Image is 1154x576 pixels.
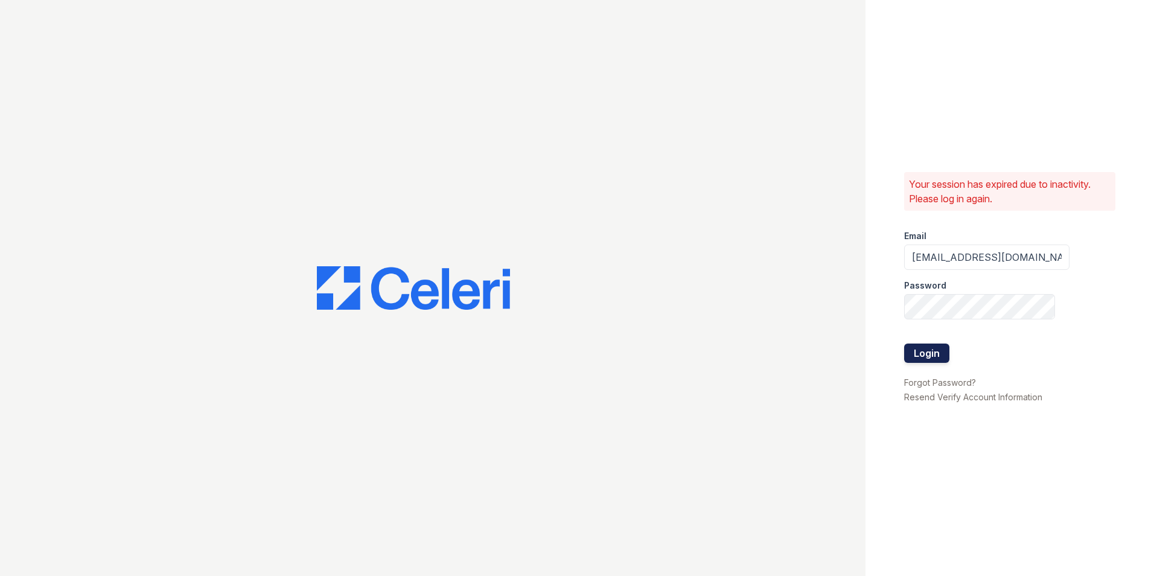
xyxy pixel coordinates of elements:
[904,344,949,363] button: Login
[317,266,510,310] img: CE_Logo_Blue-a8612792a0a2168367f1c8372b55b34899dd931a85d93a1a3d3e32e68fde9ad4.png
[904,377,976,388] a: Forgot Password?
[909,177,1111,206] p: Your session has expired due to inactivity. Please log in again.
[904,392,1042,402] a: Resend Verify Account Information
[904,280,946,292] label: Password
[904,230,926,242] label: Email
